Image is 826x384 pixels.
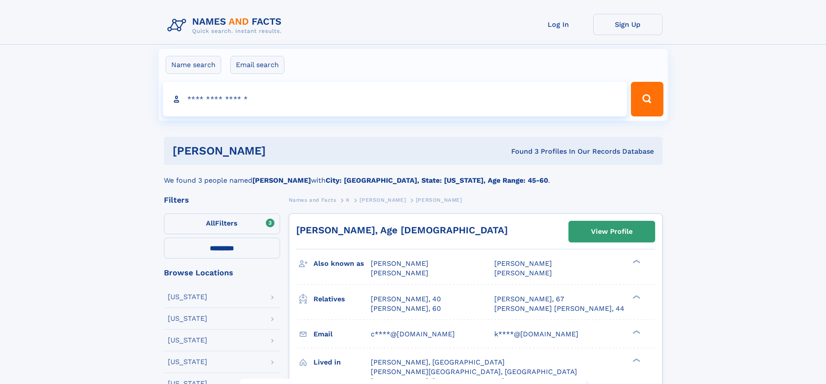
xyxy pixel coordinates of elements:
[296,225,508,236] a: [PERSON_NAME], Age [DEMOGRAPHIC_DATA]
[166,56,221,74] label: Name search
[346,197,350,203] span: K
[630,329,641,335] div: ❯
[371,368,577,376] span: [PERSON_NAME][GEOGRAPHIC_DATA], [GEOGRAPHIC_DATA]
[313,355,371,370] h3: Lived in
[164,269,280,277] div: Browse Locations
[313,327,371,342] h3: Email
[164,165,663,186] div: We found 3 people named with .
[593,14,663,35] a: Sign Up
[164,196,280,204] div: Filters
[289,194,336,205] a: Names and Facts
[313,256,371,271] h3: Also known as
[494,304,624,313] a: [PERSON_NAME] [PERSON_NAME], 44
[389,147,654,156] div: Found 3 Profiles In Our Records Database
[371,294,441,304] a: [PERSON_NAME], 40
[371,304,441,313] a: [PERSON_NAME], 60
[371,269,428,277] span: [PERSON_NAME]
[173,145,389,156] h1: [PERSON_NAME]
[313,292,371,307] h3: Relatives
[346,194,350,205] a: K
[630,259,641,265] div: ❯
[359,197,406,203] span: [PERSON_NAME]
[630,294,641,300] div: ❯
[569,221,655,242] a: View Profile
[326,176,548,184] b: City: [GEOGRAPHIC_DATA], State: [US_STATE], Age Range: 45-60
[206,219,215,227] span: All
[164,14,289,37] img: Logo Names and Facts
[591,222,633,242] div: View Profile
[230,56,284,74] label: Email search
[371,259,428,268] span: [PERSON_NAME]
[371,358,505,366] span: [PERSON_NAME], [GEOGRAPHIC_DATA]
[631,82,663,116] button: Search Button
[359,194,406,205] a: [PERSON_NAME]
[494,294,564,304] a: [PERSON_NAME], 67
[524,14,593,35] a: Log In
[168,294,207,300] div: [US_STATE]
[494,269,552,277] span: [PERSON_NAME]
[252,176,311,184] b: [PERSON_NAME]
[494,259,552,268] span: [PERSON_NAME]
[163,82,627,116] input: search input
[164,213,280,234] label: Filters
[416,197,462,203] span: [PERSON_NAME]
[168,358,207,365] div: [US_STATE]
[168,315,207,322] div: [US_STATE]
[630,357,641,363] div: ❯
[168,337,207,344] div: [US_STATE]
